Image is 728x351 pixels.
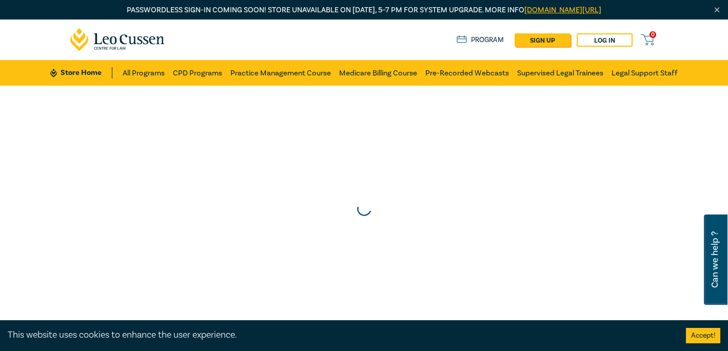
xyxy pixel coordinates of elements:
a: Store Home [50,67,112,79]
span: 0 [650,31,656,38]
p: Passwordless sign-in coming soon! Store unavailable on [DATE], 5–7 PM for system upgrade. More info [70,5,658,16]
a: Pre-Recorded Webcasts [425,60,509,86]
a: Supervised Legal Trainees [517,60,603,86]
a: Legal Support Staff [612,60,678,86]
a: Medicare Billing Course [339,60,417,86]
img: Close [713,6,721,14]
span: Can we help ? [710,221,720,299]
div: This website uses cookies to enhance the user experience. [8,328,671,342]
a: Practice Management Course [230,60,331,86]
a: sign up [515,33,570,47]
a: CPD Programs [173,60,222,86]
a: Log in [577,33,633,47]
button: Accept cookies [686,328,720,343]
a: Program [457,34,504,46]
a: All Programs [123,60,165,86]
a: [DOMAIN_NAME][URL] [524,5,601,15]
